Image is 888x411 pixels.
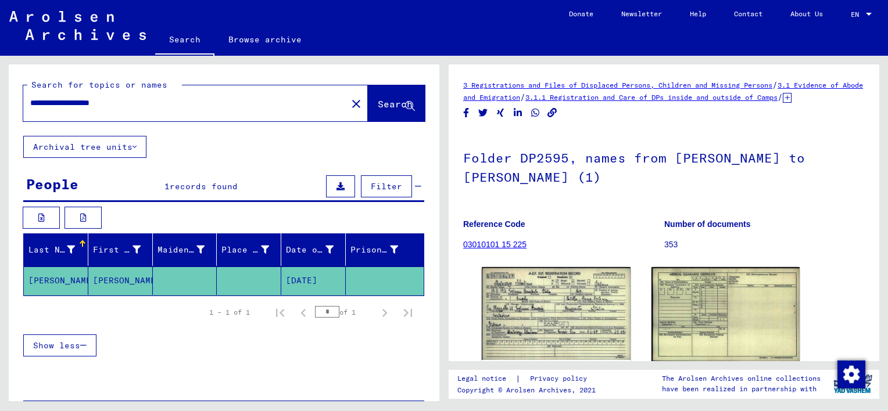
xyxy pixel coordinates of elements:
p: 353 [664,239,865,251]
span: records found [170,181,238,192]
span: Search [378,98,413,110]
mat-cell: [PERSON_NAME] [24,266,88,295]
button: Search [368,85,425,121]
div: of 1 [315,307,373,318]
span: 1 [164,181,170,192]
button: Next page [373,301,396,324]
mat-header-cell: Date of Birth [281,233,346,266]
button: Filter [361,175,412,197]
div: Date of Birth [286,244,334,256]
button: Share on WhatsApp [529,106,542,120]
a: 3.1.1 Registration and Care of DPs inside and outside of Camps [525,93,778,102]
div: Place of Birth [221,244,269,256]
div: Prisoner # [350,240,413,259]
p: have been realized in partnership with [662,384,821,394]
mat-header-cell: First Name [88,233,153,266]
button: Last page [396,301,420,324]
mat-cell: [DATE] [281,266,346,295]
button: Share on LinkedIn [512,106,524,120]
button: Share on Twitter [477,106,489,120]
a: Search [155,26,214,56]
a: 03010101 15 225 [463,240,527,249]
button: Share on Facebook [460,106,472,120]
div: | [457,373,601,385]
button: Show less [23,334,96,356]
button: Share on Xing [495,106,507,120]
div: Last Name [28,244,75,256]
div: Last Name [28,240,89,259]
div: First Name [93,244,141,256]
div: Prisoner # [350,244,398,256]
button: Clear [345,92,368,115]
div: 1 – 1 of 1 [209,307,250,318]
p: Copyright © Arolsen Archives, 2021 [457,385,601,395]
button: Archival tree units [23,136,146,158]
span: / [520,92,525,102]
p: The Arolsen Archives online collections [662,373,821,384]
b: Reference Code [463,219,525,229]
div: Date of Birth [286,240,348,259]
mat-icon: close [349,97,363,111]
b: Number of documents [664,219,751,229]
span: EN [851,10,864,19]
span: / [778,92,783,102]
span: / [772,80,778,90]
a: Privacy policy [521,373,601,385]
a: 3 Registrations and Files of Displaced Persons, Children and Missing Persons [463,81,772,89]
h1: Folder DP2595, names from [PERSON_NAME] to [PERSON_NAME] (1) [463,131,865,201]
img: Change consent [837,360,865,388]
button: First page [268,301,292,324]
div: Maiden Name [157,240,220,259]
a: Legal notice [457,373,515,385]
mat-cell: [PERSON_NAME] [88,266,153,295]
img: 002.jpg [651,267,800,361]
div: People [26,174,78,194]
img: Arolsen_neg.svg [9,11,146,40]
div: Place of Birth [221,240,284,259]
div: First Name [93,240,155,259]
div: Maiden Name [157,244,205,256]
span: Filter [371,181,402,192]
button: Previous page [292,301,315,324]
mat-header-cell: Last Name [24,233,88,266]
button: Copy link [546,106,558,120]
span: Show less [33,340,80,351]
mat-label: Search for topics or names [31,80,167,90]
mat-header-cell: Maiden Name [153,233,217,266]
a: Browse archive [214,26,316,53]
mat-header-cell: Place of Birth [217,233,281,266]
mat-header-cell: Prisoner # [346,233,424,266]
img: yv_logo.png [831,369,875,398]
img: 001.jpg [482,267,631,360]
